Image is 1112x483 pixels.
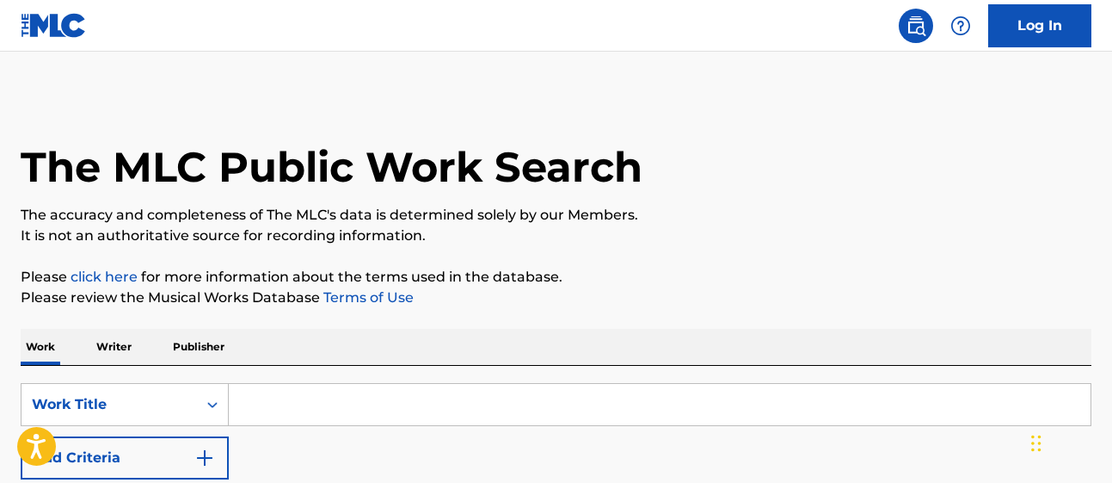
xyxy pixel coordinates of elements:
[21,226,1091,246] p: It is not an authoritative source for recording information.
[21,288,1091,308] p: Please review the Musical Works Database
[21,205,1091,226] p: The accuracy and completeness of The MLC's data is determined solely by our Members.
[91,329,137,365] p: Writer
[194,448,215,468] img: 9d2ae6d4665cec9f34b9.svg
[21,267,1091,288] p: Please for more information about the terms used in the database.
[988,4,1091,47] a: Log In
[21,141,642,193] h1: The MLC Public Work Search
[1026,400,1112,483] iframe: Chat Widget
[1031,418,1041,469] div: Drag
[21,329,60,365] p: Work
[906,15,926,36] img: search
[320,289,414,306] a: Terms of Use
[32,394,187,415] div: Work Title
[899,9,933,43] a: Public Search
[168,329,230,365] p: Publisher
[21,437,229,480] button: Add Criteria
[71,269,138,285] a: click here
[943,9,978,43] div: Help
[21,13,87,38] img: MLC Logo
[950,15,971,36] img: help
